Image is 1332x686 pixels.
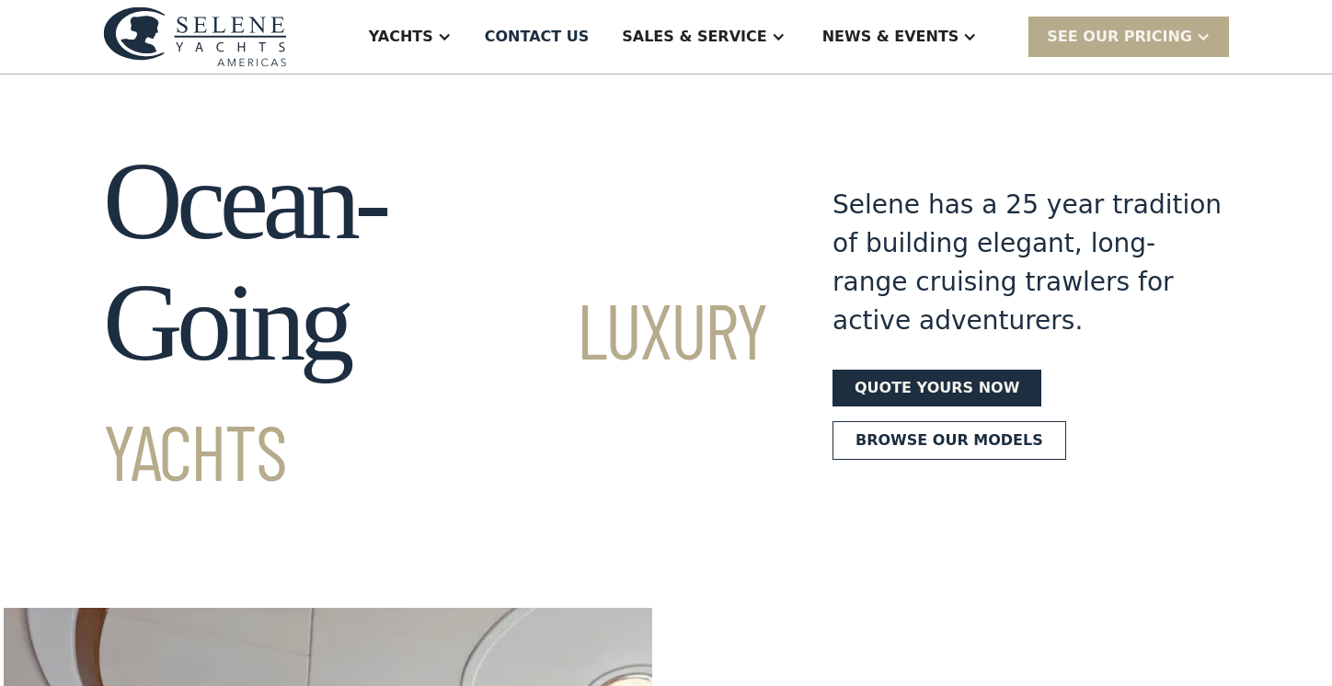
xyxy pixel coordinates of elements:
div: Sales & Service [622,26,766,48]
span: Luxury Yachts [103,282,766,497]
img: logo [103,6,287,66]
a: Browse our models [832,421,1066,460]
div: News & EVENTS [822,26,959,48]
h1: Ocean-Going [103,141,766,505]
div: Yachts [369,26,433,48]
div: SEE Our Pricing [1047,26,1192,48]
div: Selene has a 25 year tradition of building elegant, long-range cruising trawlers for active adven... [832,186,1229,340]
a: Quote yours now [832,370,1041,406]
div: Contact US [485,26,590,48]
div: SEE Our Pricing [1028,17,1229,56]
